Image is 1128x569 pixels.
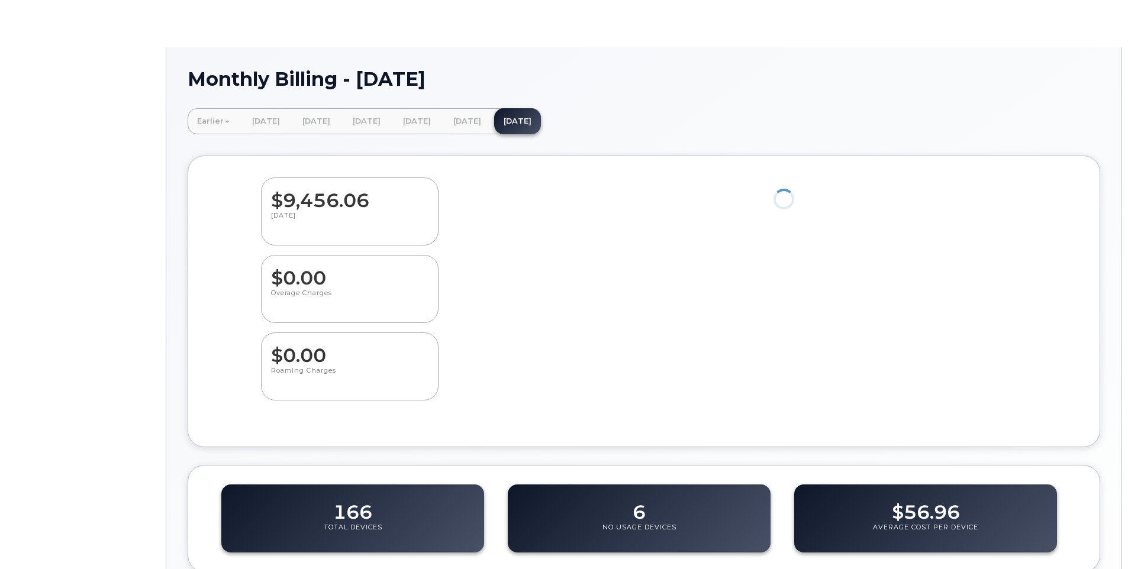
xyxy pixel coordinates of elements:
p: No Usage Devices [602,523,676,544]
a: [DATE] [343,108,390,134]
p: Roaming Charges [271,366,428,387]
dd: $56.96 [892,490,960,523]
p: Total Devices [324,523,382,544]
a: [DATE] [243,108,289,134]
dd: 6 [633,490,646,523]
a: [DATE] [444,108,491,134]
p: [DATE] [271,211,428,232]
dd: 166 [333,490,372,523]
a: Earlier [188,108,239,134]
h1: Monthly Billing - [DATE] [188,69,1100,89]
p: Overage Charges [271,289,428,310]
a: [DATE] [394,108,440,134]
a: [DATE] [293,108,340,134]
p: Average Cost Per Device [873,523,978,544]
a: [DATE] [494,108,541,134]
dd: $0.00 [271,333,428,366]
dd: $0.00 [271,256,428,289]
dd: $9,456.06 [271,178,428,211]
